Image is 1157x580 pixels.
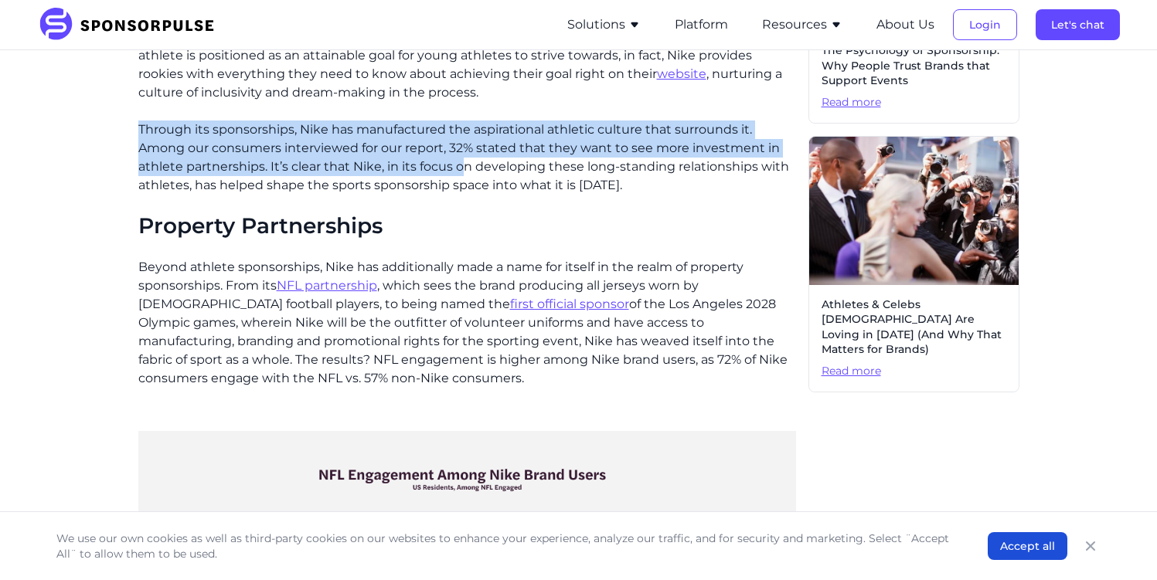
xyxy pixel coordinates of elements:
span: Read more [822,95,1006,110]
span: The Psychology of Sponsorship: Why People Trust Brands that Support Events [822,43,1006,89]
span: Athletes & Celebs [DEMOGRAPHIC_DATA] Are Loving in [DATE] (And Why That Matters for Brands) [822,297,1006,358]
a: Login [953,18,1017,32]
button: Platform [675,15,728,34]
iframe: Chat Widget [879,382,1157,580]
p: Through its sponsorships, Nike has manufactured the aspirational athletic culture that surrounds ... [138,120,796,195]
button: Resources [762,15,842,34]
button: Solutions [567,15,641,34]
a: About Us [876,18,934,32]
p: We use our own cookies as well as third-party cookies on our websites to enhance your experience,... [56,531,957,561]
a: Platform [675,18,728,32]
img: Getty Images courtesy of Unsplash [809,137,1019,285]
a: Athletes & Celebs [DEMOGRAPHIC_DATA] Are Loving in [DATE] (And Why That Matters for Brands)Read more [808,136,1019,392]
a: NFL partnership [277,278,377,293]
p: Beyond athlete sponsorships, Nike has additionally made a name for itself in the realm of propert... [138,258,796,388]
a: Let's chat [1036,18,1120,32]
a: website [657,66,706,81]
img: SponsorPulse [38,8,226,42]
button: Let's chat [1036,9,1120,40]
button: About Us [876,15,934,34]
h2: Property Partnerships [138,213,796,239]
span: Read more [822,364,1006,379]
button: Login [953,9,1017,40]
p: With many of the world’s top athletes signed to Nike, it’s only natural that rookies aspire to se... [138,9,796,102]
a: first official sponsor [510,297,629,311]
